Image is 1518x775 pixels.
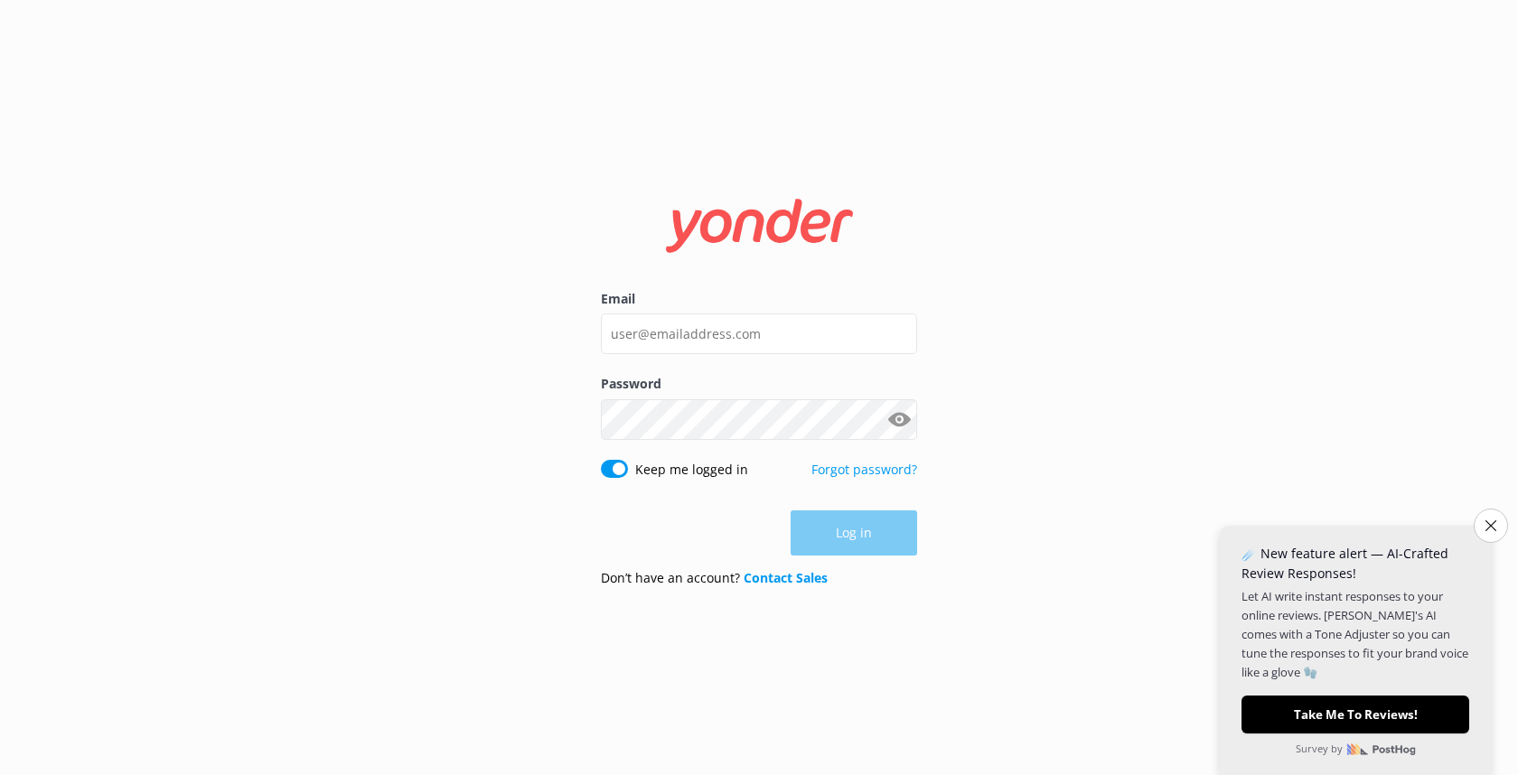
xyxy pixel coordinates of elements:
[881,401,917,437] button: Show password
[744,569,828,586] a: Contact Sales
[601,313,917,354] input: user@emailaddress.com
[601,568,828,588] p: Don’t have an account?
[811,461,917,478] a: Forgot password?
[601,374,917,394] label: Password
[601,289,917,309] label: Email
[635,460,748,480] label: Keep me logged in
